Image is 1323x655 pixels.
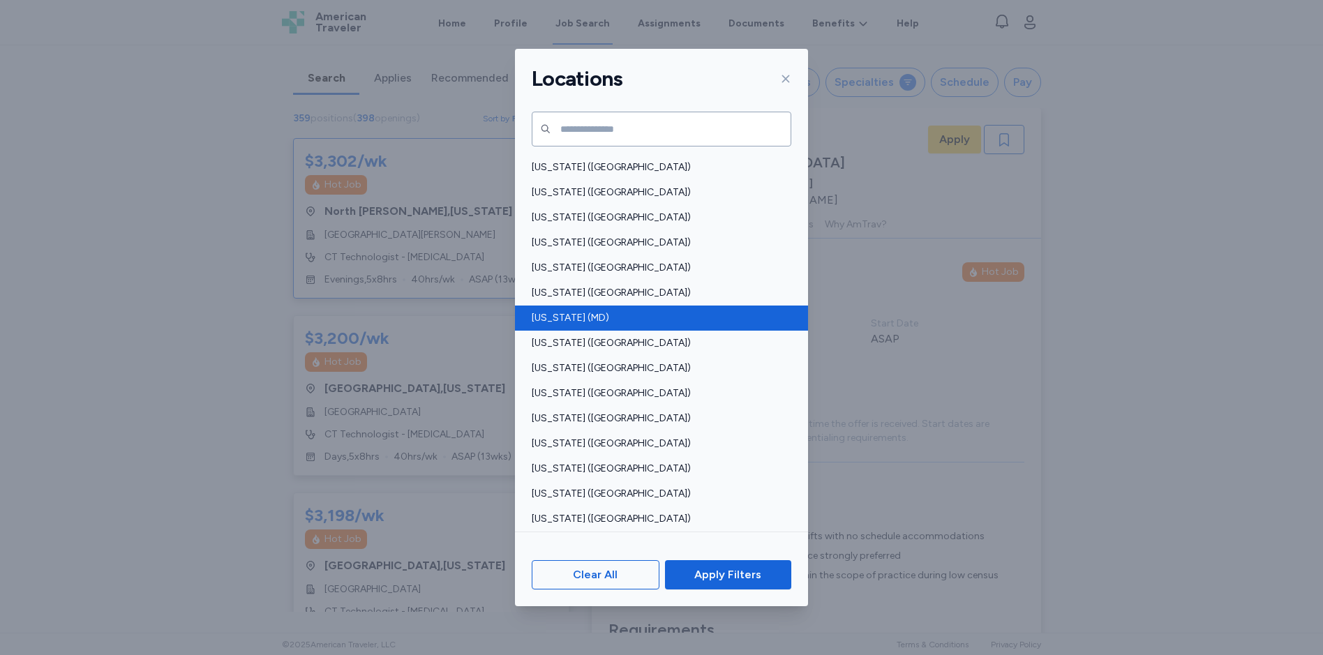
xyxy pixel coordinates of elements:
[532,560,659,589] button: Clear All
[532,437,783,451] span: [US_STATE] ([GEOGRAPHIC_DATA])
[665,560,791,589] button: Apply Filters
[532,462,783,476] span: [US_STATE] ([GEOGRAPHIC_DATA])
[532,512,783,526] span: [US_STATE] ([GEOGRAPHIC_DATA])
[532,311,783,325] span: [US_STATE] (MD)
[532,412,783,426] span: [US_STATE] ([GEOGRAPHIC_DATA])
[532,361,783,375] span: [US_STATE] ([GEOGRAPHIC_DATA])
[532,336,783,350] span: [US_STATE] ([GEOGRAPHIC_DATA])
[573,566,618,583] span: Clear All
[532,160,783,174] span: [US_STATE] ([GEOGRAPHIC_DATA])
[532,236,783,250] span: [US_STATE] ([GEOGRAPHIC_DATA])
[532,186,783,199] span: [US_STATE] ([GEOGRAPHIC_DATA])
[532,487,783,501] span: [US_STATE] ([GEOGRAPHIC_DATA])
[532,66,622,92] h1: Locations
[532,261,783,275] span: [US_STATE] ([GEOGRAPHIC_DATA])
[532,386,783,400] span: [US_STATE] ([GEOGRAPHIC_DATA])
[532,211,783,225] span: [US_STATE] ([GEOGRAPHIC_DATA])
[532,286,783,300] span: [US_STATE] ([GEOGRAPHIC_DATA])
[694,566,761,583] span: Apply Filters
